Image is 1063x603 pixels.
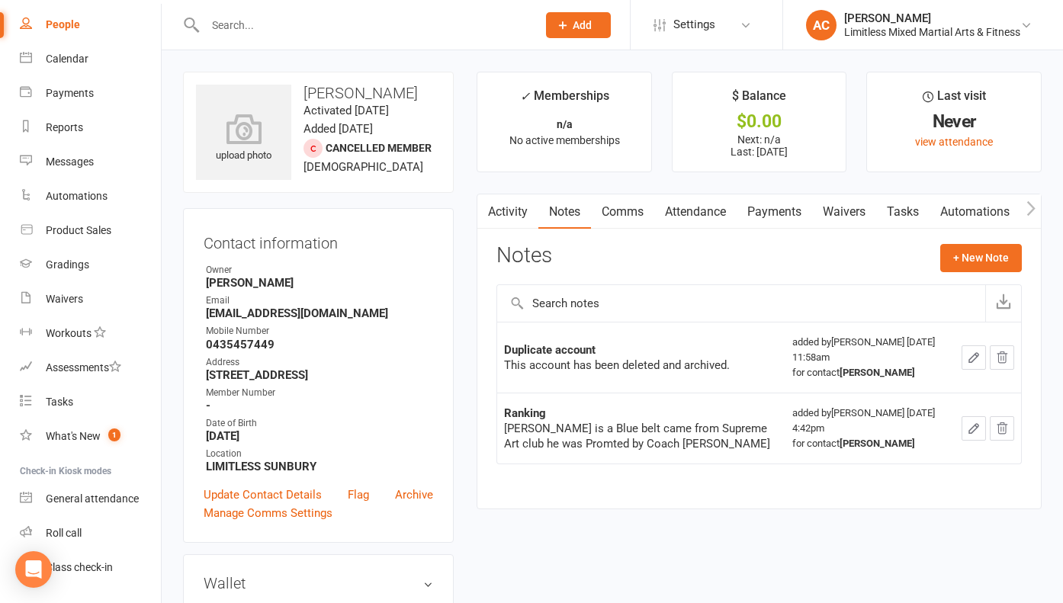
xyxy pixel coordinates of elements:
div: upload photo [196,114,291,164]
h3: Wallet [204,575,433,592]
div: This account has been deleted and archived. [504,358,779,373]
a: Update Contact Details [204,486,322,504]
a: Activity [477,194,538,229]
i: ✓ [520,89,530,104]
strong: [STREET_ADDRESS] [206,368,433,382]
div: Assessments [46,361,121,374]
time: Activated [DATE] [303,104,389,117]
div: People [46,18,80,30]
div: Owner [206,263,433,277]
a: Product Sales [20,213,161,248]
div: Tasks [46,396,73,408]
a: Messages [20,145,161,179]
a: What's New1 [20,419,161,454]
a: Notes [538,194,591,229]
a: Class kiosk mode [20,550,161,585]
div: Gradings [46,258,89,271]
button: + New Note [940,244,1022,271]
strong: Ranking [504,406,546,420]
a: view attendance [915,136,993,148]
strong: [PERSON_NAME] [840,438,915,449]
div: [PERSON_NAME] [844,11,1020,25]
div: Address [206,355,433,370]
div: Memberships [520,86,609,114]
strong: Duplicate account [504,343,596,357]
button: Add [546,12,611,38]
div: Date of Birth [206,416,433,431]
div: $ Balance [732,86,786,114]
a: Waivers [812,194,876,229]
span: No active memberships [509,134,620,146]
strong: n/a [557,118,573,130]
h3: Notes [496,244,552,271]
span: Cancelled member [326,142,432,154]
div: Open Intercom Messenger [15,551,52,588]
span: 1 [108,428,120,441]
p: Next: n/a Last: [DATE] [686,133,833,158]
div: $0.00 [686,114,833,130]
div: Messages [46,156,94,168]
span: [DEMOGRAPHIC_DATA] [303,160,423,174]
div: Automations [46,190,108,202]
div: AC [806,10,837,40]
div: What's New [46,430,101,442]
div: Waivers [46,293,83,305]
a: Comms [591,194,654,229]
div: Never [881,114,1027,130]
strong: [PERSON_NAME] [840,367,915,378]
div: for contact [792,436,948,451]
a: Gradings [20,248,161,282]
div: Location [206,447,433,461]
div: added by [PERSON_NAME] [DATE] 11:58am [792,335,948,380]
a: Archive [395,486,433,504]
a: Automations [930,194,1020,229]
a: Workouts [20,316,161,351]
a: Reports [20,111,161,145]
strong: 0435457449 [206,338,433,351]
a: General attendance kiosk mode [20,482,161,516]
input: Search notes [497,285,985,322]
div: [PERSON_NAME] is a Blue belt came from Supreme Art club he was Promted by Coach [PERSON_NAME] [504,421,779,451]
div: Roll call [46,527,82,539]
strong: - [206,399,433,412]
a: Calendar [20,42,161,76]
div: Reports [46,121,83,133]
input: Search... [201,14,526,36]
div: Product Sales [46,224,111,236]
div: Limitless Mixed Martial Arts & Fitness [844,25,1020,39]
a: Tasks [876,194,930,229]
time: Added [DATE] [303,122,373,136]
div: Mobile Number [206,324,433,338]
a: People [20,8,161,42]
div: Member Number [206,386,433,400]
div: Email [206,293,433,308]
strong: [EMAIL_ADDRESS][DOMAIN_NAME] [206,306,433,320]
strong: [DATE] [206,429,433,443]
h3: [PERSON_NAME] [196,85,441,101]
h3: Contact information [204,229,433,252]
a: Payments [737,194,812,229]
a: Manage Comms Settings [204,504,332,522]
a: Payments [20,76,161,111]
a: Waivers [20,282,161,316]
div: for contact [792,365,948,380]
a: Assessments [20,351,161,385]
div: General attendance [46,492,139,505]
div: Workouts [46,327,92,339]
a: Flag [348,486,369,504]
span: Add [573,19,592,31]
a: Tasks [20,385,161,419]
a: Roll call [20,516,161,550]
a: Attendance [654,194,737,229]
div: Payments [46,87,94,99]
div: Class check-in [46,561,113,573]
strong: LIMITLESS SUNBURY [206,460,433,473]
a: Automations [20,179,161,213]
div: added by [PERSON_NAME] [DATE] 4:42pm [792,406,948,451]
div: Last visit [923,86,986,114]
div: Calendar [46,53,88,65]
strong: [PERSON_NAME] [206,276,433,290]
span: Settings [673,8,715,42]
